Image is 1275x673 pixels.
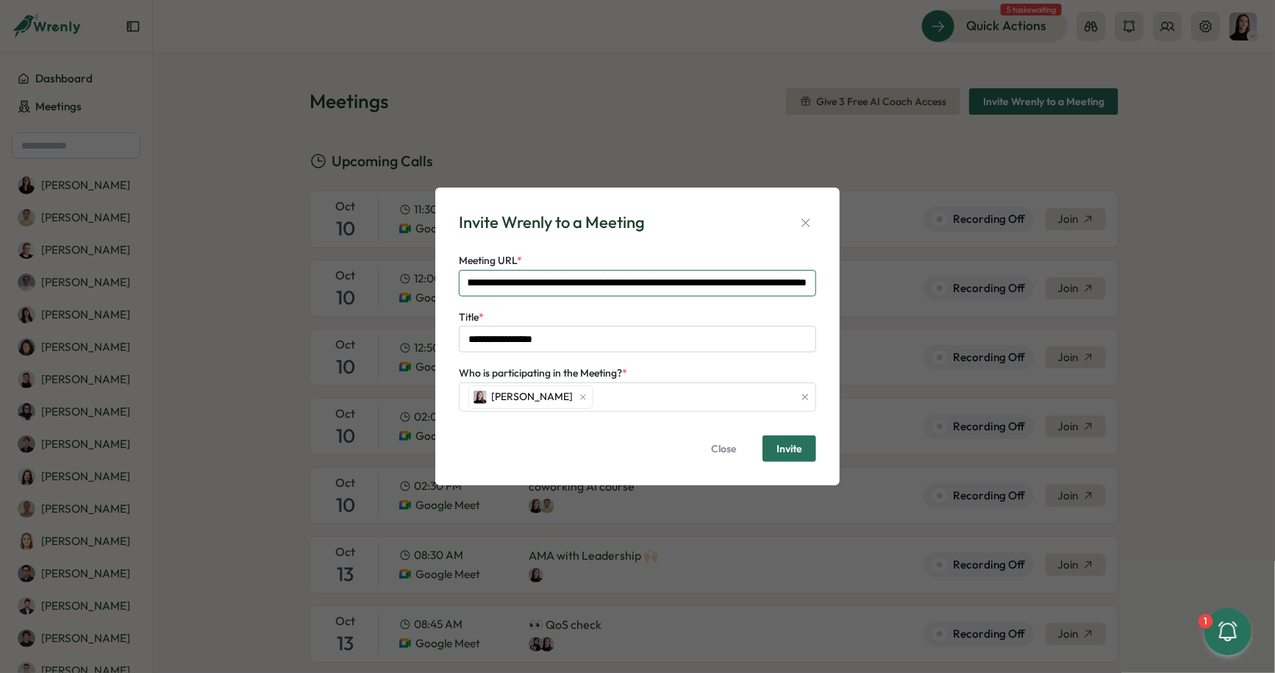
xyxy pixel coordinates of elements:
button: Close [697,435,751,462]
label: Meeting URL [459,253,522,269]
button: Invite [762,435,816,462]
span: Close [711,436,737,461]
span: [PERSON_NAME] [491,389,573,405]
label: Title [459,310,484,326]
span: Invite [776,444,802,454]
div: 1 [1199,614,1213,629]
button: 1 [1204,608,1251,655]
img: Elena Ladushyna [474,391,487,404]
div: Invite Wrenly to a Meeting [459,211,645,234]
span: Who is participating in the Meeting? [459,366,622,380]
